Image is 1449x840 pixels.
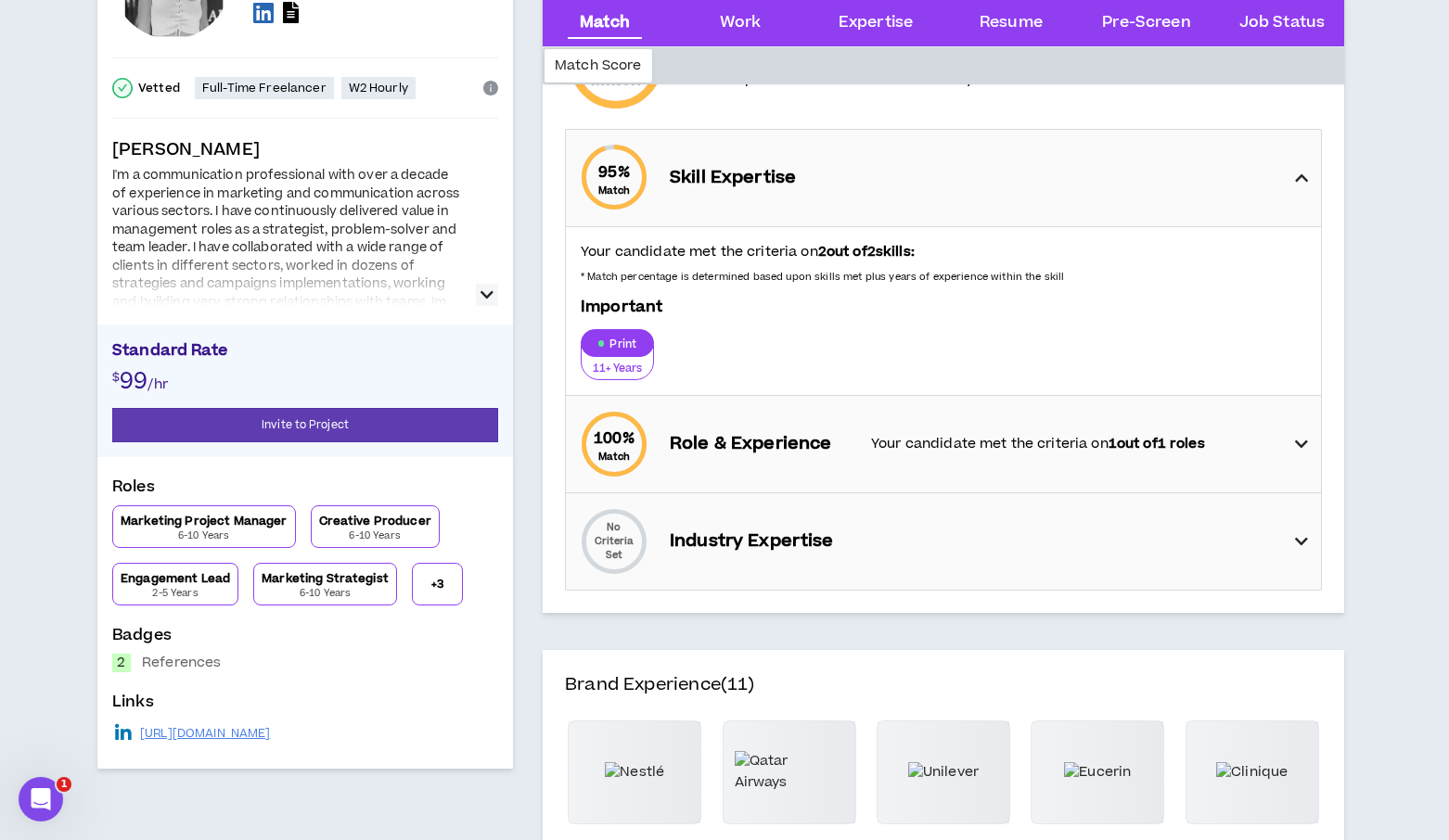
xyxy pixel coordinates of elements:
[598,450,631,464] small: Match
[1109,434,1205,453] strong: 1 out of 1 roles
[908,762,979,783] img: Unilever
[319,514,431,528] p: Creative Producer
[839,11,913,35] div: Expertise
[565,672,1322,720] h4: Brand Experience (11)
[147,375,167,394] span: /hr
[598,184,631,197] small: Match
[566,130,1321,226] div: 95%MatchSkill Expertise
[670,528,853,554] p: Industry Expertise
[670,431,853,457] p: Role & Experience
[605,762,664,783] img: Nestlé
[112,78,133,98] span: check-circle
[980,11,1043,35] div: Resume
[112,339,498,367] p: Standard Rate
[112,691,498,720] p: Links
[1216,762,1288,783] img: Clinique
[577,520,651,562] p: No Criteria Set
[720,11,762,35] div: Work
[121,571,230,586] p: Engagement Lead
[300,586,351,601] p: 6-10 Years
[598,161,629,184] span: 95 %
[581,296,1306,318] p: Important
[142,654,221,672] p: References
[349,81,408,95] p: W2 Hourly
[349,528,400,543] p: 6-10 Years
[262,571,389,586] p: Marketing Strategist
[112,654,131,672] div: 2
[19,777,63,821] iframe: Intercom live chat
[581,270,1306,285] p: * Match percentage is determined based upon skills met plus years of experience within the skill
[120,365,147,398] span: 99
[566,493,1321,590] div: No Criteria SetIndustry Expertise
[112,408,498,442] button: Invite to Project
[670,165,853,191] p: Skill Expertise
[140,726,271,741] a: [URL][DOMAIN_NAME]
[818,242,915,261] strong: 2 out of 2 skills:
[545,49,652,83] div: Match Score
[112,167,465,492] div: I'm a communication professional with over a decade of experience in marketing and communication ...
[112,624,498,654] p: Badges
[138,81,180,95] p: Vetted
[871,434,1276,454] p: Your candidate met the criteria on
[202,81,327,95] p: Full-Time Freelancer
[1239,11,1325,35] div: Job Status
[152,586,198,601] p: 2-5 Years
[178,528,229,543] p: 6-10 Years
[581,242,1306,262] p: Your candidate met the criteria on
[112,476,498,505] p: Roles
[1064,762,1131,783] img: Eucerin
[1102,11,1190,35] div: Pre-Screen
[735,751,844,793] img: Qatar Airways
[580,11,630,35] div: Match
[412,563,463,605] button: +3
[112,137,498,163] p: [PERSON_NAME]
[594,427,635,450] span: 100 %
[112,369,120,386] span: $
[566,396,1321,492] div: 100%MatchRole & ExperienceYour candidate met the criteria on1out of1 roles
[483,81,498,95] span: info-circle
[121,514,288,528] p: Marketing Project Manager
[57,777,71,792] span: 1
[431,577,443,592] p: + 3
